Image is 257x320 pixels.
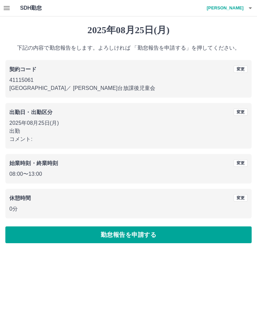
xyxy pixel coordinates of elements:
p: [GEOGRAPHIC_DATA] ／ [PERSON_NAME]台放課後児童会 [9,84,248,92]
button: 変更 [234,108,248,116]
p: 41115061 [9,76,248,84]
button: 変更 [234,65,248,73]
b: 出勤日・出勤区分 [9,109,53,115]
b: 始業時刻・終業時刻 [9,160,58,166]
p: 08:00 〜 13:00 [9,170,248,178]
h1: 2025年08月25日(月) [5,24,252,36]
b: 休憩時間 [9,195,31,201]
button: 変更 [234,194,248,202]
p: 出勤 [9,127,248,135]
p: 2025年08月25日(月) [9,119,248,127]
p: 下記の内容で勤怠報告をします。よろしければ 「勤怠報告を申請する」を押してください。 [5,44,252,52]
button: 変更 [234,159,248,167]
b: 契約コード [9,66,36,72]
p: 0分 [9,205,248,213]
button: 勤怠報告を申請する [5,226,252,243]
p: コメント: [9,135,248,143]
